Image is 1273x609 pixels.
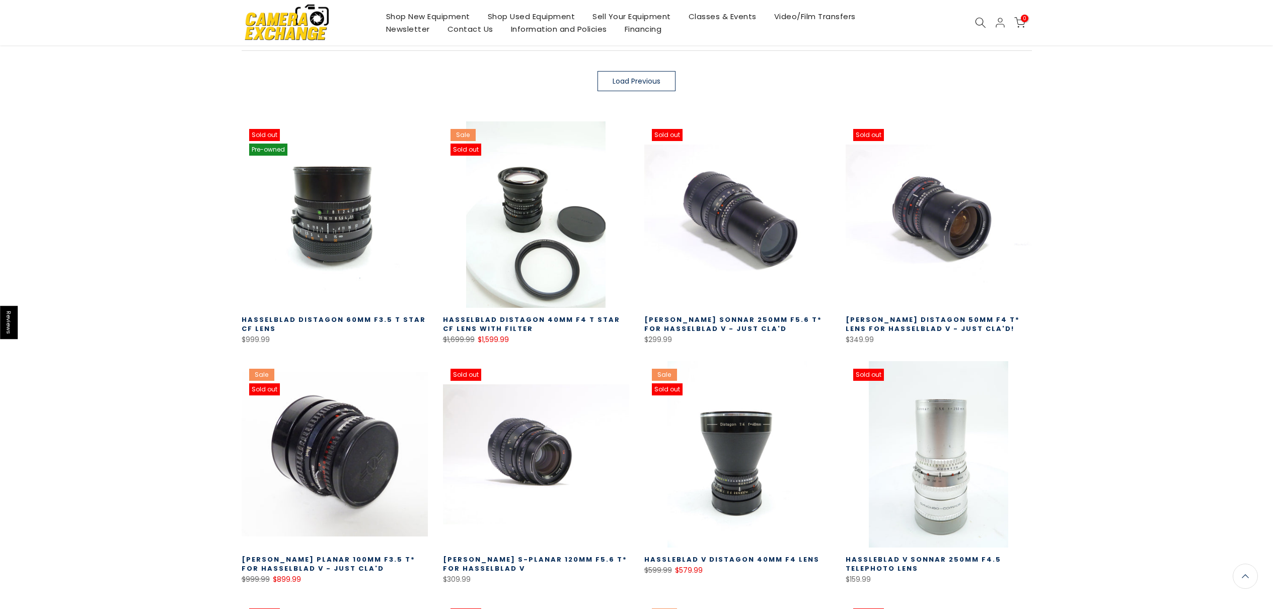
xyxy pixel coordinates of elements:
[502,23,616,35] a: Information and Policies
[1014,17,1025,28] a: 0
[242,555,415,573] a: [PERSON_NAME] Planar 100mm F3.5 T* for Hasselblad V - Just CLA'd
[675,564,703,577] ins: $579.99
[1233,564,1258,589] a: Back to the top
[16,16,24,24] img: logo_orange.svg
[644,315,822,333] a: [PERSON_NAME] Sonnar 250mm F5.6 T* for Hasselblad V - Just CLA'd
[443,334,475,345] del: $1,699.99
[478,333,509,346] ins: $1,599.99
[438,23,502,35] a: Contact Us
[242,333,428,346] div: $999.99
[443,555,627,573] a: [PERSON_NAME] S-Planar 120mm F5.6 T* for Hasselblad V
[100,58,108,66] img: tab_keywords_by_traffic_grey.svg
[680,10,765,23] a: Classes & Events
[443,573,629,586] div: $309.99
[377,10,479,23] a: Shop New Equipment
[242,574,270,584] del: $999.99
[644,333,831,346] div: $299.99
[597,71,676,91] a: Load Previous
[765,10,864,23] a: Video/Film Transfers
[644,565,672,575] del: $599.99
[377,23,438,35] a: Newsletter
[273,573,301,586] ins: $899.99
[846,315,1020,333] a: [PERSON_NAME] Distagon 50mm F4 T* Lens for Hasselblad V - Just CLA'd!
[479,10,584,23] a: Shop Used Equipment
[16,26,24,34] img: website_grey.svg
[644,555,819,564] a: Hassleblad V Distagon 40MM F4 Lens
[613,78,660,85] span: Load Previous
[242,315,426,333] a: Hasselblad Distagon 60MM F3.5 T Star CF Lens
[846,555,1001,573] a: Hassleblad V Sonnar 250MM F4.5 Telephoto Lens
[616,23,670,35] a: Financing
[584,10,680,23] a: Sell Your Equipment
[846,573,1032,586] div: $159.99
[846,333,1032,346] div: $349.99
[28,16,49,24] div: v 4.0.25
[111,59,170,66] div: Keywords by Traffic
[27,58,35,66] img: tab_domain_overview_orange.svg
[26,26,111,34] div: Domain: [DOMAIN_NAME]
[443,315,620,333] a: Hasselblad Distagon 40MM F4 T Star CF Lens with Filter
[38,59,90,66] div: Domain Overview
[1021,15,1028,22] span: 0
